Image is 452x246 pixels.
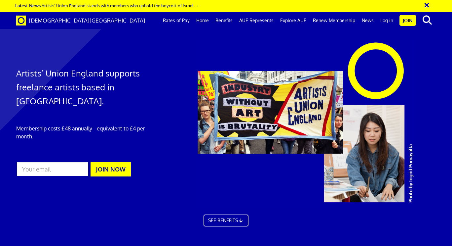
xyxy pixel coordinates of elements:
[11,12,150,29] a: Brand [DEMOGRAPHIC_DATA][GEOGRAPHIC_DATA]
[29,17,145,24] span: [DEMOGRAPHIC_DATA][GEOGRAPHIC_DATA]
[377,12,396,29] a: Log in
[358,12,377,29] a: News
[212,12,236,29] a: Benefits
[15,3,199,8] a: Latest News:Artists’ Union England stands with members who uphold the boycott of Israel →
[236,12,277,29] a: AUE Represents
[160,12,193,29] a: Rates of Pay
[16,124,149,140] p: Membership costs £48 annually – equivalent to £4 per month.
[16,162,89,177] input: Your email
[277,12,310,29] a: Explore AUE
[310,12,358,29] a: Renew Membership
[399,15,416,26] a: Join
[15,3,42,8] strong: Latest News:
[16,66,149,108] h1: Artists’ Union England supports freelance artists based in [GEOGRAPHIC_DATA].
[417,13,437,27] button: search
[204,215,248,226] a: SEE BENEFITS
[193,12,212,29] a: Home
[91,162,131,176] button: JOIN NOW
